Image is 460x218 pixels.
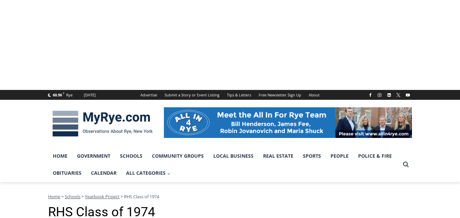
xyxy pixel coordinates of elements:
a: Home [48,193,60,200]
a: Facebook [366,91,374,99]
div: [DATE] [84,92,96,98]
span: > [81,193,84,200]
a: Government [72,147,115,165]
nav: Primary Navigation [48,147,400,182]
div: Rye [66,92,73,98]
a: Advertise [137,90,161,100]
button: View Search Form [400,158,412,171]
img: MyRye.com [48,106,157,141]
a: Obituaries [48,165,86,182]
a: Real Estate [258,147,298,165]
a: Linkedin [385,91,393,99]
nav: Secondary Navigation [137,90,323,100]
span: > [61,193,64,200]
a: Home [48,147,72,165]
a: YouTube [404,91,412,99]
a: People [326,147,353,165]
a: Calendar [86,165,121,182]
span: 60.96 [53,92,62,97]
a: Schools [65,193,80,200]
span: RHS Class of 1974 [124,193,159,200]
span: F [63,91,64,95]
a: All Categories [121,165,175,182]
span: > [121,193,123,200]
img: All in for Rye [164,107,412,138]
a: Submit a Story or Event Listing [161,90,223,100]
a: Instagram [375,91,384,99]
a: Schools [115,147,147,165]
a: X [394,91,402,99]
a: Community Groups [147,147,209,165]
a: About [305,90,323,100]
a: Yearbook Project [85,193,120,200]
nav: Breadcrumbs [48,193,412,200]
a: Police & Fire [353,147,397,165]
a: Local Business [209,147,258,165]
a: Free Newsletter Sign Up [255,90,305,100]
a: Tips & Letters [223,90,255,100]
a: Sports [298,147,326,165]
span: All Categories [126,169,170,177]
